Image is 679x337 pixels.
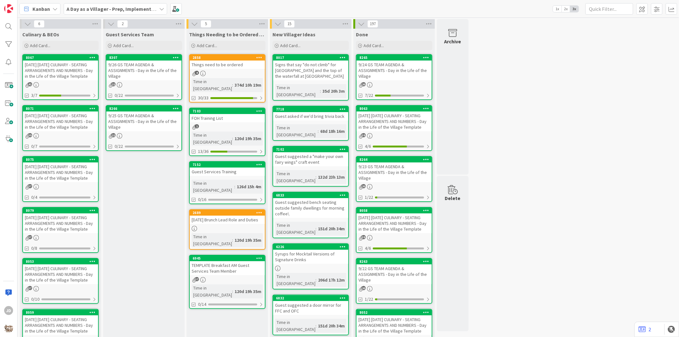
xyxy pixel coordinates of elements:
[357,106,432,131] div: 8063[DATE] [DATE] CULINARY - SEATING ARRANGEMENTS AND NUMBERS - Day in the Life of the Village Te...
[359,259,432,264] div: 8263
[23,259,98,264] div: 8053
[275,84,320,98] div: Time in [GEOGRAPHIC_DATA]
[106,106,181,131] div: 82669/25 GS TEAM AGENDA & ASSIGNMENTS - Day in the Life of the Village
[28,184,32,188] span: 37
[23,213,98,233] div: [DATE] [DATE] CULINARY - SEATING ARRANGEMENTS AND NUMBERS - Day in the Life of the Village Template
[273,295,348,315] div: 6832Guest suggested a door mirror for FFC and OFC
[32,5,50,13] span: Kanban
[192,180,234,194] div: Time in [GEOGRAPHIC_DATA]
[195,124,199,128] span: 1
[357,157,432,162] div: 8264
[106,55,181,61] div: 8307
[26,106,98,111] div: 8071
[276,245,348,249] div: 6226
[23,259,98,284] div: 8053[DATE] [DATE] CULINARY - SEATING ARRANGEMENTS AND NUMBERS - Day in the Life of the Village Te...
[106,105,182,151] a: 82669/25 GS TEAM AGENDA & ASSIGNMENTS - Day in the Life of the Village0/22
[189,209,265,250] a: 2689[DATE] Brunch Lead Role and DutiesTime in [GEOGRAPHIC_DATA]:120d 19h 35m
[233,237,263,244] div: 120d 19h 35m
[31,296,39,303] span: 0/10
[365,143,371,150] span: 4/6
[233,135,263,142] div: 120d 19h 35m
[359,55,432,60] div: 8265
[106,31,154,38] span: Guest Services Team
[23,55,98,61] div: 8067
[23,61,98,80] div: [DATE] [DATE] CULINARY - SEATING ARRANGEMENTS AND NUMBERS - Day in the Life of the Village Template
[113,43,134,48] span: Add Card...
[356,258,432,304] a: 82639/22 GS TEAM AGENDA & ASSIGNMENTS - Day in the Life of the Village1/22
[190,108,265,122] div: 7103FOH Training List
[316,276,346,283] div: 206d 17h 12m
[273,244,348,250] div: 6226
[273,55,348,80] div: 8017Signs that say "do not climb" for [GEOGRAPHIC_DATA] and the top of the waterfall at [GEOGRAPH...
[445,194,461,202] div: Delete
[233,82,263,89] div: 374d 10h 19m
[273,295,348,301] div: 6832
[26,310,98,315] div: 8059
[193,162,265,167] div: 7152
[28,82,32,86] span: 41
[357,259,432,284] div: 82639/22 GS TEAM AGENDA & ASSIGNMENTS - Day in the Life of the Village
[111,82,116,86] span: 22
[359,157,432,162] div: 8264
[23,106,98,131] div: 8071[DATE] [DATE] CULINARY - SEATING ARRANGEMENTS AND NUMBERS - Day in the Life of the Village Te...
[275,222,315,236] div: Time in [GEOGRAPHIC_DATA]
[23,55,98,80] div: 8067[DATE] [DATE] CULINARY - SEATING ARRANGEMENTS AND NUMBERS - Day in the Life of the Village Te...
[23,111,98,131] div: [DATE] [DATE] CULINARY - SEATING ARRANGEMENTS AND NUMBERS - Day in the Life of the Village Template
[273,106,348,112] div: 7718
[272,106,349,141] a: 7718Guest asked if we'd bring trivia backTime in [GEOGRAPHIC_DATA]:68d 18h 16m
[232,135,233,142] span: :
[316,174,346,181] div: 132d 23h 13m
[357,259,432,264] div: 8263
[23,157,98,182] div: 8075[DATE] [DATE] CULINARY - SEATING ARRANGEMENTS AND NUMBERS - Day in the Life of the Village Te...
[357,208,432,233] div: 8058[DATE] [DATE] CULINARY - SEATING ARRANGEMENTS AND NUMBERS - Day in the Life of the Village Te...
[273,250,348,264] div: Syrups for Mocktail Versions of Signature Drinks
[276,147,348,152] div: 7102
[321,88,346,95] div: 35d 20h 3m
[273,198,348,218] div: Guest suggested bench seating outside family dwellings for morning coffee\
[233,288,263,295] div: 120d 19h 35m
[28,286,32,290] span: 37
[109,55,181,60] div: 8307
[22,54,99,100] a: 8067[DATE] [DATE] CULINARY - SEATING ARRANGEMENTS AND NUMBERS - Day in the Life of the Village Te...
[34,20,45,28] span: 6
[562,6,570,12] span: 2x
[111,133,116,137] span: 22
[356,31,368,38] span: Done
[362,82,366,86] span: 20
[365,194,373,201] span: 1/22
[280,43,301,48] span: Add Card...
[192,233,232,247] div: Time in [GEOGRAPHIC_DATA]
[273,61,348,80] div: Signs that say "do not climb" for [GEOGRAPHIC_DATA] and the top of the waterfall at [GEOGRAPHIC_D...
[198,95,209,101] span: 30/33
[232,82,233,89] span: :
[357,315,432,335] div: [DATE] [DATE] CULINARY - SEATING ARRANGEMENTS AND NUMBERS - Day in the Life of the Village Template
[4,324,13,333] img: avatar
[22,207,99,253] a: 8079[DATE] [DATE] CULINARY - SEATING ARRANGEMENTS AND NUMBERS - Day in the Life of the Village Te...
[190,216,265,224] div: [DATE] Brunch Lead Role and Duties
[359,208,432,213] div: 8058
[362,286,366,290] span: 20
[639,326,651,333] a: 2
[4,306,13,315] div: JD
[362,133,366,137] span: 39
[28,133,32,137] span: 39
[357,162,432,182] div: 9/23 GS TEAM AGENDA & ASSIGNMENTS - Day in the Life of the Village
[189,161,265,204] a: 7152Guest Services TrainingTime in [GEOGRAPHIC_DATA]:126d 15h 4m0/16
[273,106,348,120] div: 7718Guest asked if we'd bring trivia back
[315,322,316,329] span: :
[357,55,432,61] div: 8265
[275,124,318,138] div: Time in [GEOGRAPHIC_DATA]
[272,54,349,101] a: 8017Signs that say "do not climb" for [GEOGRAPHIC_DATA] and the top of the waterfall at [GEOGRAPH...
[190,61,265,69] div: Things need to be ordered
[23,162,98,182] div: [DATE] [DATE] CULINARY - SEATING ARRANGEMENTS AND NUMBERS - Day in the Life of the Village Template
[276,107,348,111] div: 7718
[553,6,562,12] span: 1x
[232,237,233,244] span: :
[195,71,199,75] span: 4
[316,322,346,329] div: 151d 20h 34m
[31,92,37,99] span: 3/7
[22,258,99,304] a: 8053[DATE] [DATE] CULINARY - SEATING ARRANGEMENTS AND NUMBERS - Day in the Life of the Village Te...
[232,288,233,295] span: :
[235,183,263,190] div: 126d 15h 4m
[23,208,98,213] div: 8079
